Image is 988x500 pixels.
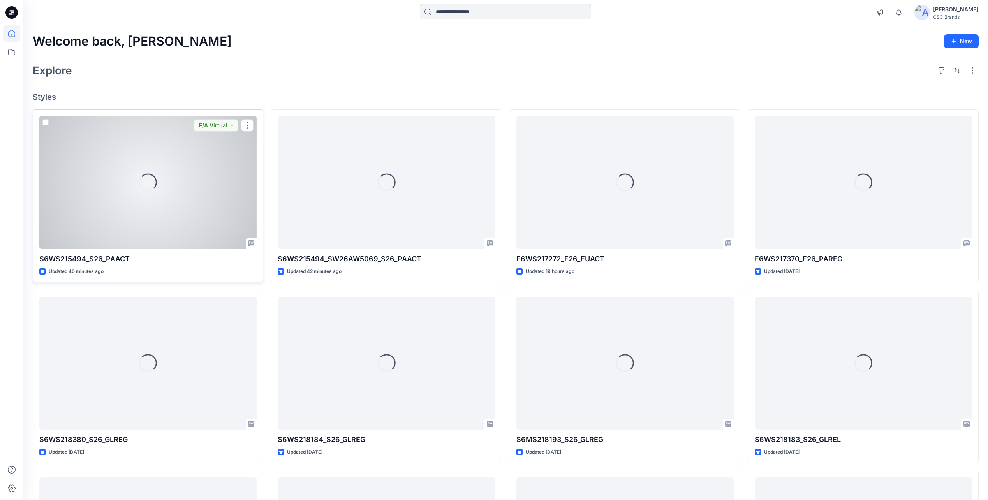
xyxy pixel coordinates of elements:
p: S6WS218184_S26_GLREG [278,434,495,445]
button: New [944,34,979,48]
p: S6MS218193_S26_GLREG [516,434,734,445]
p: F6WS217370_F26_PAREG [755,254,972,264]
div: CSC Brands [933,14,978,20]
p: S6WS218380_S26_GLREG [39,434,257,445]
p: S6WS218183_S26_GLREL [755,434,972,445]
p: Updated [DATE] [49,448,84,456]
p: F6WS217272_F26_EUACT [516,254,734,264]
p: Updated [DATE] [764,268,800,276]
p: Updated 42 minutes ago [287,268,342,276]
p: S6WS215494_S26_PAACT [39,254,257,264]
p: Updated 40 minutes ago [49,268,104,276]
p: Updated [DATE] [764,448,800,456]
h2: Welcome back, [PERSON_NAME] [33,34,232,49]
p: Updated [DATE] [526,448,561,456]
p: Updated [DATE] [287,448,322,456]
div: [PERSON_NAME] [933,5,978,14]
p: S6WS215494_SW26AW5069_S26_PAACT [278,254,495,264]
p: Updated 19 hours ago [526,268,574,276]
h4: Styles [33,92,979,102]
h2: Explore [33,64,72,77]
img: avatar [914,5,930,20]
